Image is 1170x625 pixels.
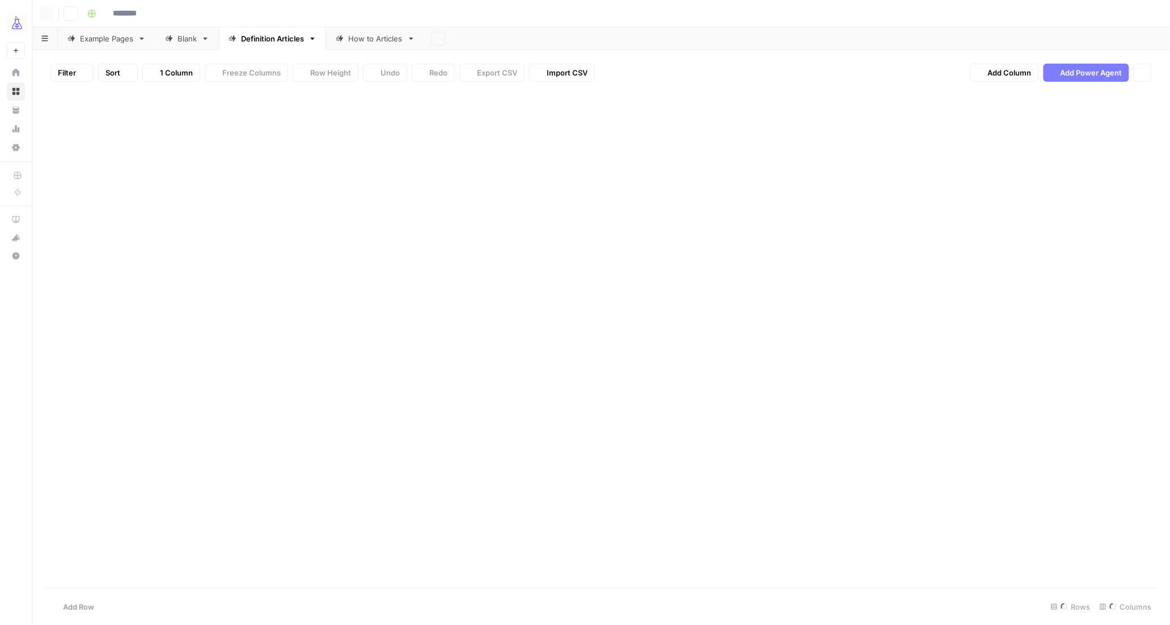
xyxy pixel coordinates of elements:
a: How to Articles [326,27,425,50]
span: Add Row [63,601,94,613]
span: Sort [105,67,120,78]
a: AirOps Academy [7,211,25,229]
button: Add Column [970,64,1039,82]
a: Browse [7,82,25,100]
a: Blank [155,27,219,50]
span: 1 Column [160,67,193,78]
button: Sort [98,64,138,82]
div: Blank [178,33,197,44]
span: Redo [429,67,447,78]
button: Redo [412,64,455,82]
span: Import CSV [547,67,588,78]
a: Settings [7,139,25,157]
button: Help + Support [7,247,25,265]
button: Add Row [46,598,101,616]
div: Rows [1046,598,1095,616]
span: Export CSV [477,67,517,78]
button: Import CSV [529,64,595,82]
img: AirOps Growth Logo [7,13,27,33]
button: Workspace: AirOps Growth [7,9,25,37]
span: Undo [381,67,400,78]
div: Example Pages [80,33,133,44]
a: Home [7,64,25,82]
button: 1 Column [142,64,200,82]
button: Add Power Agent [1044,64,1129,82]
button: Undo [363,64,407,82]
div: Definition Articles [241,33,304,44]
a: Your Data [7,101,25,119]
div: Columns [1095,598,1156,616]
span: Add Power Agent [1061,67,1122,78]
a: Definition Articles [219,27,326,50]
span: Add Column [988,67,1032,78]
a: Usage [7,120,25,138]
button: What's new? [7,229,25,247]
button: Freeze Columns [205,64,288,82]
div: What's new? [7,229,24,246]
span: Freeze Columns [222,67,281,78]
button: Row Height [293,64,358,82]
span: Filter [58,67,76,78]
button: Filter [50,64,94,82]
button: Export CSV [459,64,525,82]
a: Example Pages [58,27,155,50]
div: How to Articles [348,33,403,44]
span: Row Height [310,67,351,78]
